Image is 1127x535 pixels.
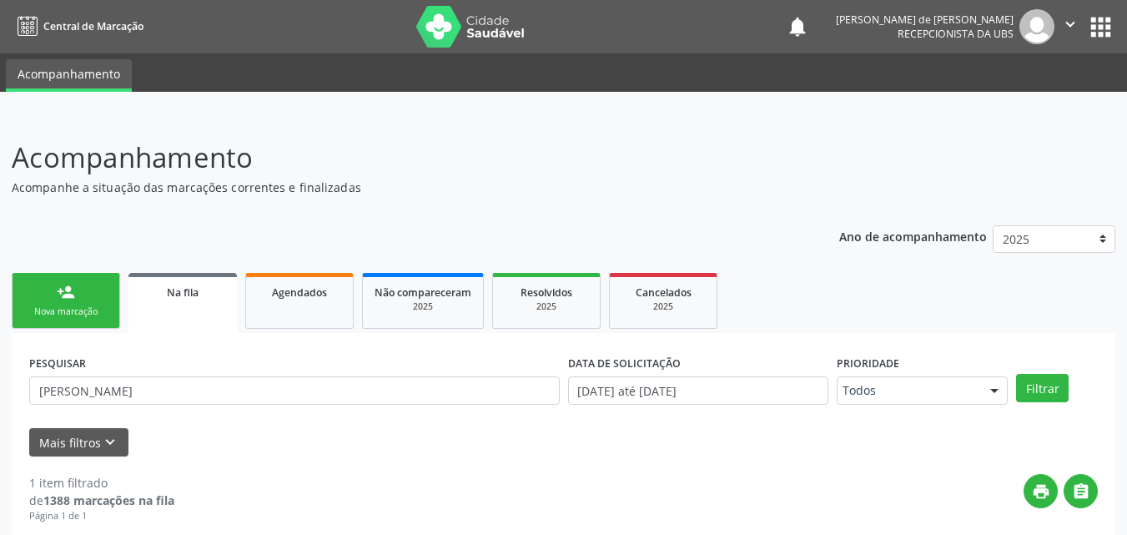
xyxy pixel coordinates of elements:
label: PESQUISAR [29,351,86,376]
span: Agendados [272,285,327,300]
button: Mais filtroskeyboard_arrow_down [29,428,128,457]
img: img [1019,9,1054,44]
span: Cancelados [636,285,692,300]
button: print [1024,474,1058,508]
p: Acompanhamento [12,137,784,179]
span: Não compareceram [375,285,471,300]
input: Selecione um intervalo [568,376,829,405]
label: Prioridade [837,351,899,376]
div: 2025 [505,300,588,313]
i: keyboard_arrow_down [101,433,119,452]
span: Todos [843,382,974,399]
label: DATA DE SOLICITAÇÃO [568,351,681,376]
span: Na fila [167,285,199,300]
a: Acompanhamento [6,59,132,92]
input: Nome, CNS [29,376,560,405]
p: Ano de acompanhamento [839,225,987,246]
span: Resolvidos [521,285,572,300]
div: 1 item filtrado [29,474,174,492]
div: person_add [57,283,75,301]
div: Página 1 de 1 [29,509,174,523]
button: apps [1086,13,1115,42]
div: [PERSON_NAME] de [PERSON_NAME] [836,13,1014,27]
p: Acompanhe a situação das marcações correntes e finalizadas [12,179,784,196]
div: de [29,492,174,509]
div: 2025 [375,300,471,313]
i:  [1072,482,1090,501]
strong: 1388 marcações na fila [43,492,174,508]
div: 2025 [621,300,705,313]
span: Central de Marcação [43,19,143,33]
a: Central de Marcação [12,13,143,40]
button: Filtrar [1016,374,1069,402]
div: Nova marcação [24,305,108,318]
i: print [1032,482,1050,501]
i:  [1061,15,1079,33]
span: Recepcionista da UBS [898,27,1014,41]
button:  [1064,474,1098,508]
button: notifications [786,15,809,38]
button:  [1054,9,1086,44]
